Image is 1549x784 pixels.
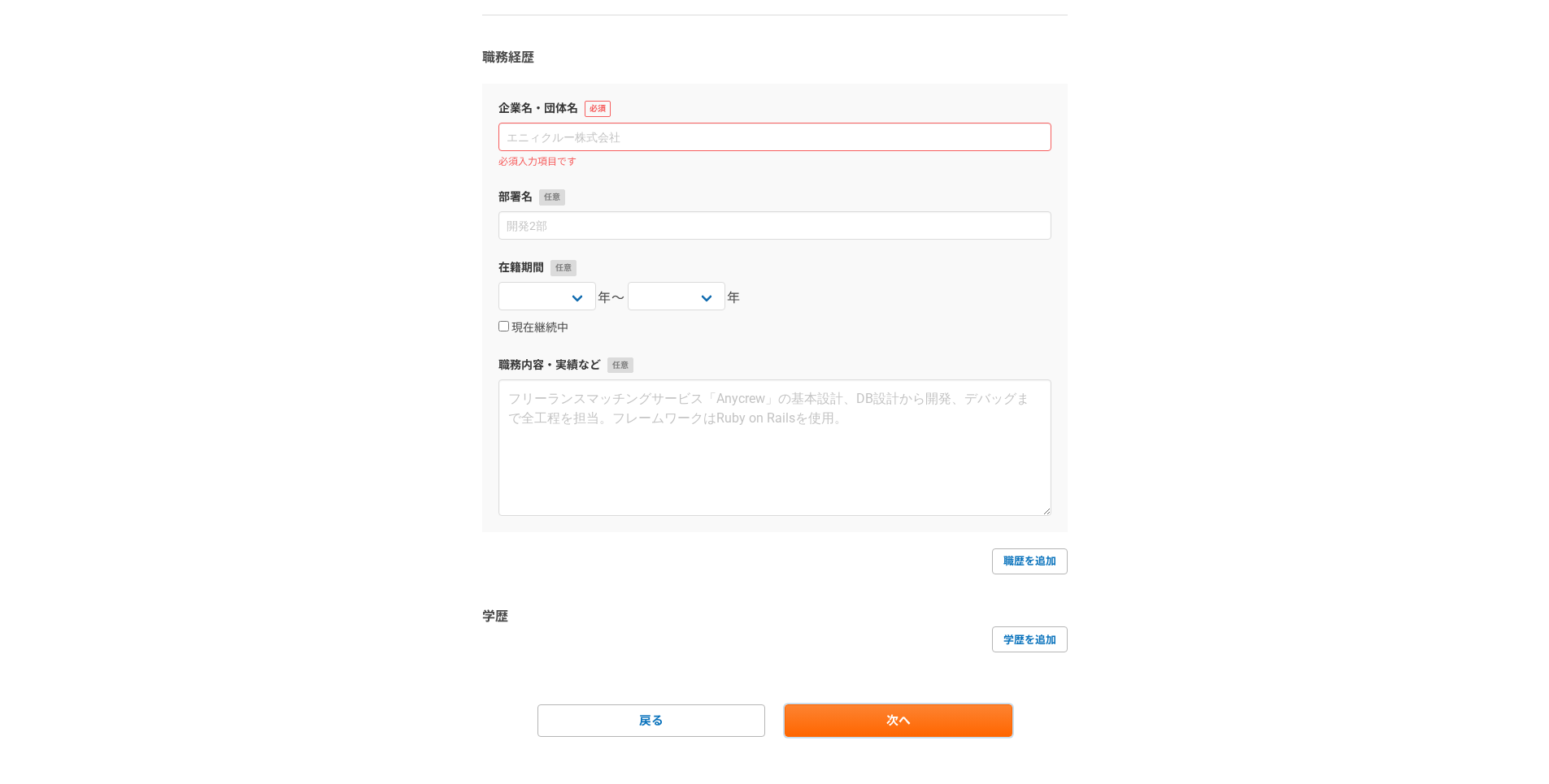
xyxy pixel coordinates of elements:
a: 戻る [537,704,765,737]
label: 企業名・団体名 [498,100,1051,117]
label: 現在継続中 [498,321,568,336]
label: 在籍期間 [498,259,1051,276]
h3: 職務経歴 [482,48,1068,67]
a: 職歴を追加 [992,548,1068,574]
input: エニィクルー株式会社 [498,123,1051,151]
a: 学歴を追加 [992,626,1068,652]
p: 必須入力項目です [498,154,1051,169]
a: 次へ [785,704,1012,737]
label: 職務内容・実績など [498,357,1051,374]
h3: 学歴 [482,607,1068,626]
span: 年 [727,288,742,308]
input: 現在継続中 [498,321,509,331]
label: 部署名 [498,188,1051,206]
span: 年〜 [598,288,626,308]
input: 開発2部 [498,211,1051,240]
